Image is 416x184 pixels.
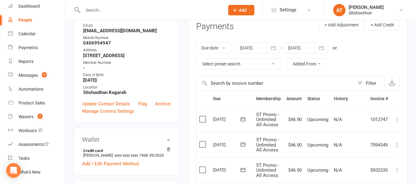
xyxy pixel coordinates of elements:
button: + Add Adjustment [319,19,364,30]
span: 09/2026 [149,153,164,158]
a: Product Sales [8,96,65,110]
h3: Payments [196,22,234,31]
input: Search... [81,6,220,14]
td: $46.90 [284,132,305,158]
td: 7094349 [368,132,391,158]
button: Add [228,5,254,15]
div: [DATE] [213,165,241,174]
div: Filter [366,80,376,87]
span: Upcoming [307,117,328,122]
div: Payments [18,45,38,50]
div: Mobile Number [83,35,171,41]
span: N/A [334,142,342,148]
a: Workouts [8,124,65,138]
span: 9 [42,72,47,77]
button: Due date [196,42,230,53]
a: Tasks [8,151,65,165]
th: Status [305,91,331,107]
div: [DATE] [213,114,241,124]
th: Invoice # [368,91,391,107]
span: Add [239,8,247,13]
h3: Wallet [82,136,171,143]
strong: [DATE] [83,77,171,83]
div: Calendar [18,31,36,36]
a: Archive [155,100,171,108]
span: ST Promo - Unlimited All Access [256,112,279,127]
span: Upcoming [307,167,328,173]
a: Manage Comms Settings [82,108,134,115]
div: Messages [18,73,38,78]
input: Search by invoice number [196,76,354,91]
strong: [STREET_ADDRESS] [83,53,171,58]
th: Due [210,91,253,107]
div: Reports [18,59,34,64]
th: History [331,91,368,107]
div: [PERSON_NAME] [349,5,384,10]
a: What's New [8,165,65,179]
div: Date of Birth [83,72,171,78]
strong: Sitshoothon Kogarah [83,90,171,95]
button: Added From [287,58,327,69]
div: Product Sales [18,100,45,105]
div: Member Number [83,60,171,66]
div: People [18,18,32,22]
span: xxxx xxxx xxxx 7468 [114,153,148,158]
div: Dashboard [18,4,40,9]
span: N/A [334,117,342,122]
td: 5932335 [368,158,391,183]
a: Flag [138,100,147,108]
span: Upcoming [307,142,328,148]
a: Assessments [8,138,65,151]
div: Email [83,23,171,29]
a: People [8,13,65,27]
button: + Add Credit [366,19,399,30]
span: ST Promo - Unlimited All Access [256,162,279,178]
div: AT [333,4,345,16]
div: Location [83,84,171,90]
div: Waivers [18,114,34,119]
div: Sitshoothon [349,10,384,16]
div: Tasks [18,156,30,161]
div: Address [83,47,171,53]
td: $46.90 [284,107,305,132]
div: [DATE] [213,140,241,149]
strong: Credit card [83,148,168,153]
span: ST Promo - Unlimited All Access [256,137,279,153]
a: Reports [8,55,65,69]
li: [PERSON_NAME] [82,147,171,159]
div: What's New [18,170,41,174]
div: Automations [18,87,43,92]
span: 2 [38,114,42,119]
div: or [333,44,337,52]
a: Calendar [8,27,65,41]
a: Waivers 2 [8,110,65,124]
strong: [EMAIL_ADDRESS][DOMAIN_NAME] [83,28,171,33]
a: Payments [8,41,65,55]
div: Workouts [18,128,37,133]
a: Add / Edit Payment Method [82,160,139,167]
button: Filter [354,76,385,91]
a: Update Contact Details [82,100,130,108]
a: Messages 9 [8,69,65,82]
th: Amount [284,91,305,107]
td: $46.90 [284,158,305,183]
td: 1012747 [368,107,391,132]
a: Automations [8,82,65,96]
div: Open Intercom Messenger [6,163,21,178]
strong: - [83,65,171,71]
th: Membership [253,91,284,107]
span: N/A [334,167,342,173]
strong: 0406994947 [83,40,171,46]
span: Settings [280,3,297,17]
div: Assessments [18,142,49,147]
